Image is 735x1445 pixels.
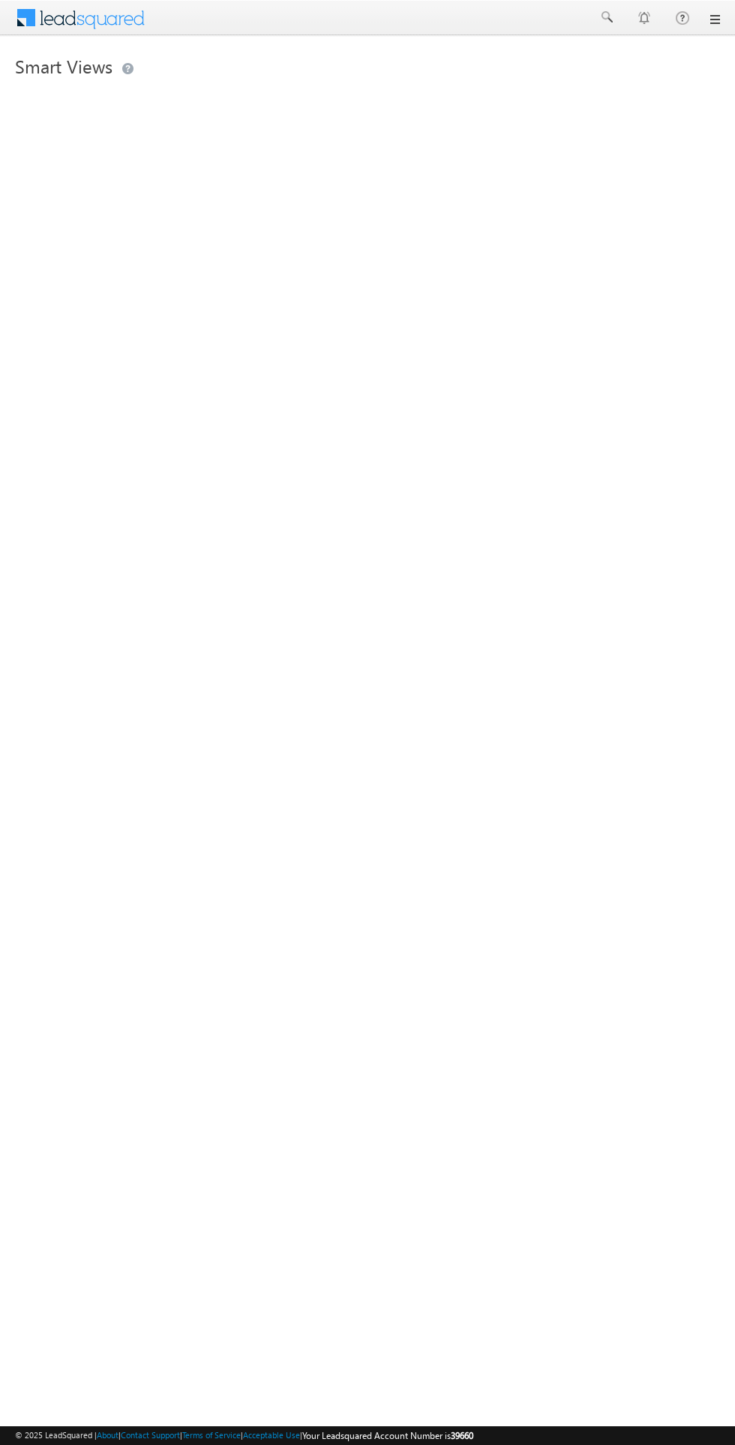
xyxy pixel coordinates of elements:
[451,1430,473,1441] span: 39660
[97,1430,118,1440] a: About
[121,1430,180,1440] a: Contact Support
[302,1430,473,1441] span: Your Leadsquared Account Number is
[15,54,112,78] span: Smart Views
[182,1430,241,1440] a: Terms of Service
[243,1430,300,1440] a: Acceptable Use
[15,1429,473,1443] span: © 2025 LeadSquared | | | | |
